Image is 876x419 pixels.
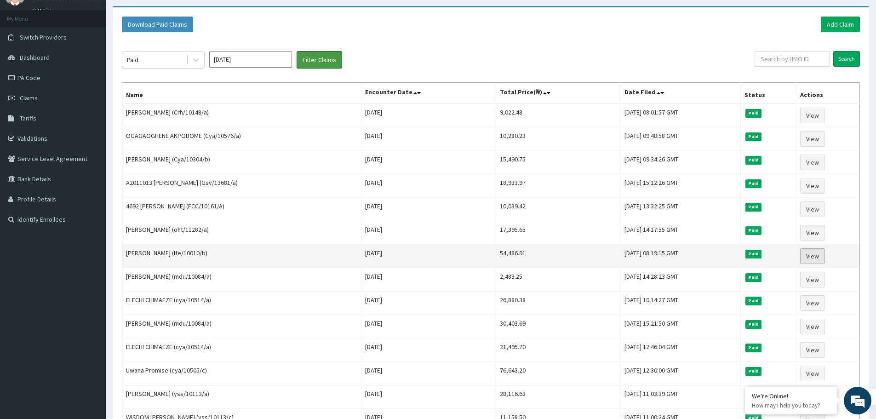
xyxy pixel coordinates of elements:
td: [PERSON_NAME] (mdu/10084/a) [122,268,361,292]
a: Online [32,7,54,14]
td: [DATE] [361,127,496,151]
a: View [800,201,825,217]
td: [PERSON_NAME] (Crh/10148/a) [122,103,361,127]
span: Paid [745,344,762,352]
a: View [800,366,825,381]
a: View [800,155,825,170]
td: [DATE] 12:46:04 GMT [620,339,740,362]
td: [DATE] [361,362,496,385]
th: Date Filed [620,83,740,104]
span: Paid [745,109,762,117]
td: [DATE] 08:19:15 GMT [620,245,740,268]
p: How may I help you today? [752,402,830,409]
span: Tariffs [20,114,36,122]
td: [DATE] 14:28:23 GMT [620,268,740,292]
td: 18,933.97 [496,174,620,198]
span: Paid [745,297,762,305]
a: View [800,225,825,241]
td: [PERSON_NAME] (yss/10113/a) [122,385,361,409]
th: Status [740,83,796,104]
a: View [800,319,825,334]
td: [DATE] [361,268,496,292]
td: [PERSON_NAME] (Ite/10010/b) [122,245,361,268]
td: 76,643.20 [496,362,620,385]
td: [DATE] [361,221,496,245]
span: Claims [20,94,38,102]
span: Paid [745,250,762,258]
td: [DATE] 09:34:26 GMT [620,151,740,174]
span: We're online! [53,116,127,209]
td: 15,490.75 [496,151,620,174]
td: 54,486.91 [496,245,620,268]
a: View [800,272,825,287]
td: [DATE] [361,103,496,127]
td: [DATE] 12:30:00 GMT [620,362,740,385]
td: [DATE] [361,339,496,362]
td: 2,483.25 [496,268,620,292]
span: Paid [745,203,762,211]
span: Switch Providers [20,33,67,41]
td: [DATE] 13:32:25 GMT [620,198,740,221]
td: [DATE] [361,385,496,409]
input: Select Month and Year [209,51,292,68]
a: View [800,342,825,358]
td: [DATE] [361,151,496,174]
div: We're Online! [752,392,830,400]
td: [PERSON_NAME] (mdu/10084/a) [122,315,361,339]
span: Paid [745,367,762,375]
td: [DATE] 14:17:55 GMT [620,221,740,245]
td: [DATE] 09:48:58 GMT [620,127,740,151]
span: Dashboard [20,53,50,62]
th: Name [122,83,361,104]
a: View [800,295,825,311]
td: [DATE] [361,174,496,198]
td: [DATE] 08:01:57 GMT [620,103,740,127]
a: View [800,248,825,264]
td: [DATE] 15:12:26 GMT [620,174,740,198]
td: 10,039.42 [496,198,620,221]
td: Uwana Promise (cya/10505/c) [122,362,361,385]
span: Paid [745,179,762,188]
td: OGAGAOGHENE AKPOBOME (Cya/10576/a) [122,127,361,151]
td: [PERSON_NAME] (Cya/10304/b) [122,151,361,174]
textarea: Type your message and hit 'Enter' [5,251,175,283]
td: 30,403.69 [496,315,620,339]
button: Download Paid Claims [122,17,193,32]
a: Add Claim [821,17,860,32]
td: [DATE] [361,198,496,221]
a: View [800,108,825,123]
td: 4692 [PERSON_NAME] (FCC/10161/A) [122,198,361,221]
th: Encounter Date [361,83,496,104]
td: [DATE] 11:03:39 GMT [620,385,740,409]
span: Paid [745,320,762,328]
input: Search [833,51,860,67]
th: Actions [796,83,859,104]
td: ELECHI CHIMAEZE (cya/10514/a) [122,339,361,362]
td: ELECHI CHIMAEZE (cya/10514/a) [122,292,361,315]
td: [PERSON_NAME] (oht/11282/a) [122,221,361,245]
th: Total Price(₦) [496,83,620,104]
td: [DATE] [361,315,496,339]
span: Paid [745,132,762,141]
button: Filter Claims [297,51,342,69]
div: Chat with us now [48,52,155,63]
td: A2011013 [PERSON_NAME] (Gsv/13681/a) [122,174,361,198]
input: Search by HMO ID [755,51,830,67]
td: 10,280.23 [496,127,620,151]
img: d_794563401_company_1708531726252_794563401 [17,46,37,69]
a: View [800,178,825,194]
td: [DATE] [361,245,496,268]
div: Minimize live chat window [151,5,173,27]
span: Paid [745,273,762,281]
td: 26,880.38 [496,292,620,315]
td: 9,022.48 [496,103,620,127]
td: [DATE] 10:14:27 GMT [620,292,740,315]
td: [DATE] 15:21:50 GMT [620,315,740,339]
td: 28,116.63 [496,385,620,409]
td: 21,495.70 [496,339,620,362]
a: View [800,131,825,147]
td: 17,395.65 [496,221,620,245]
span: Paid [745,156,762,164]
div: Paid [127,55,138,64]
td: [DATE] [361,292,496,315]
